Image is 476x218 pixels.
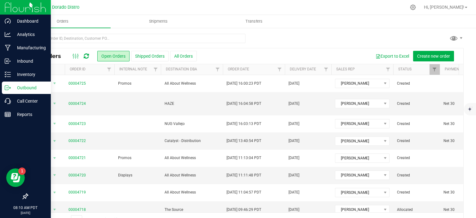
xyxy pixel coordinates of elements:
p: Call Center [11,97,48,105]
span: [DATE] 11:11:48 PDT [227,172,261,178]
span: All About Wellness [165,172,219,178]
span: El Dorado Distro [47,5,79,10]
span: Orders [48,19,77,24]
button: Open Orders [97,51,130,61]
p: Inbound [11,57,48,65]
span: [DATE] [289,101,299,107]
p: 08:10 AM PDT [3,205,48,211]
button: Shipped Orders [131,51,169,61]
a: Sales Rep [336,67,355,71]
p: Dashboard [11,17,48,25]
span: [DATE] [289,207,299,213]
button: All Orders [170,51,197,61]
inline-svg: Reports [5,111,11,118]
a: Filter [430,64,440,75]
p: Reports [11,111,48,118]
span: [DATE] [289,189,299,195]
a: Filter [383,64,393,75]
span: Create new order [417,54,450,59]
span: Created [397,155,436,161]
span: The Source [165,207,219,213]
span: select [51,205,59,214]
button: Export to Excel [372,51,413,61]
span: select [51,137,59,145]
span: Created [397,121,436,127]
input: Search Order ID, Destination, Customer PO... [27,34,245,43]
span: [DATE] [289,138,299,144]
inline-svg: Inbound [5,58,11,64]
iframe: Resource center unread badge [18,167,26,175]
p: Inventory [11,71,48,78]
inline-svg: Manufacturing [5,45,11,51]
a: 00004723 [68,121,86,127]
inline-svg: Outbound [5,85,11,91]
a: Transfers [206,15,302,28]
a: Filter [151,64,161,75]
span: All About Wellness [165,189,219,195]
span: Promos [118,155,131,161]
span: [PERSON_NAME] [335,99,381,108]
a: Orders [15,15,111,28]
a: Filter [104,64,114,75]
p: Manufacturing [11,44,48,51]
span: Shipments [141,19,176,24]
span: Promos [118,81,131,87]
span: All About Wellness [165,155,219,161]
span: [PERSON_NAME] [335,205,381,214]
inline-svg: Dashboard [5,18,11,24]
span: All About Wellness [165,81,219,87]
span: [DATE] 16:03:13 PDT [227,121,261,127]
span: Created [397,172,436,178]
a: 00004724 [68,101,86,107]
span: select [51,99,59,108]
span: [DATE] 09:46:29 PDT [227,207,261,213]
p: [DATE] [3,211,48,215]
span: select [51,119,59,128]
span: [DATE] 11:13:04 PDT [227,155,261,161]
a: Destination DBA [166,67,197,71]
div: Manage settings [409,4,417,10]
span: [PERSON_NAME] [335,171,381,180]
span: [PERSON_NAME] [335,154,381,162]
span: HAZE [165,101,219,107]
span: Created [397,101,436,107]
a: Status [398,67,412,71]
button: Create new order [413,51,454,61]
span: [PERSON_NAME] [335,79,381,88]
a: Shipments [111,15,206,28]
inline-svg: Inventory [5,71,11,78]
span: Created [397,138,436,144]
a: Order Date [228,67,249,71]
span: Catalyst - Distribution [165,138,219,144]
a: 00004722 [68,138,86,144]
span: Allocated [397,207,436,213]
span: [DATE] [289,155,299,161]
iframe: Resource center [6,168,25,187]
a: Payment Terms [445,67,474,71]
span: [DATE] [289,121,299,127]
a: 00004718 [68,207,86,213]
a: Filter [213,64,223,75]
span: [PERSON_NAME] [335,188,381,197]
a: Internal Note [119,67,147,71]
span: Hi, [PERSON_NAME]! [424,5,464,10]
span: Displays [118,172,132,178]
span: [DATE] 16:00:23 PDT [227,81,261,87]
p: Analytics [11,31,48,38]
span: [DATE] 16:04:58 PDT [227,101,261,107]
span: [DATE] [289,81,299,87]
span: [DATE] 11:04:57 PDT [227,189,261,195]
span: [DATE] [289,172,299,178]
inline-svg: Analytics [5,31,11,38]
p: Outbound [11,84,48,91]
a: 00004721 [68,155,86,161]
a: Delivery Date [290,67,316,71]
a: 00004725 [68,81,86,87]
a: Filter [275,64,285,75]
a: Order ID [70,67,86,71]
a: 00004720 [68,172,86,178]
a: 00004719 [68,189,86,195]
a: Filter [321,64,331,75]
span: select [51,154,59,162]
